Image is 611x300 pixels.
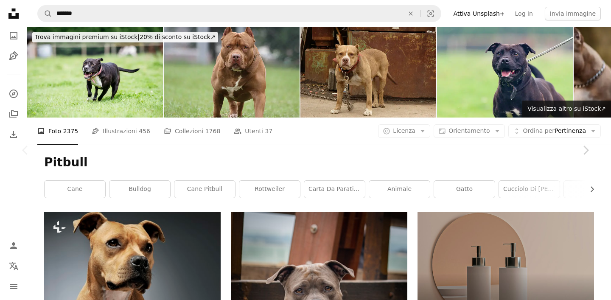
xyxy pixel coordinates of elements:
[523,127,586,135] span: Pertinenza
[448,7,510,20] a: Attiva Unsplash+
[109,181,170,198] a: bulldog
[300,27,436,118] img: Canide quinte-Centro di demolizione cane
[560,109,611,191] a: Avanti
[45,181,105,198] a: cane
[27,27,223,48] a: Trova immagini premium su iStock|20% di sconto su iStock↗
[5,278,22,295] button: Menu
[35,34,140,40] span: Trova immagini premium su iStock |
[434,124,504,138] button: Orientamento
[234,118,272,145] a: Utenti 37
[5,106,22,123] a: Collezioni
[304,181,365,198] a: carta da parati pitbull
[401,6,420,22] button: Elimina
[5,27,22,44] a: Foto
[5,48,22,64] a: Illustrazioni
[5,85,22,102] a: Esplora
[523,127,555,134] span: Ordina per
[265,126,272,136] span: 37
[545,7,601,20] button: Invia immagine
[205,126,221,136] span: 1768
[420,6,441,22] button: Ricerca visiva
[37,5,441,22] form: Trova visual in tutto il sito
[27,27,163,118] img: Cane pericoloso!
[393,127,415,134] span: Licenza
[510,7,538,20] a: Log in
[522,101,611,118] a: Visualizza altro su iStock↗
[44,270,221,278] a: Ritratto di un adorabile American Staffordshire Terrier che guarda curiosamente - scatto in studi...
[434,181,495,198] a: gatto
[499,181,560,198] a: Cucciolo di [PERSON_NAME]
[32,32,218,42] div: 20% di sconto su iStock ↗
[378,124,430,138] button: Licenza
[174,181,235,198] a: cane pitbull
[92,118,150,145] a: Illustrazioni 456
[527,105,606,112] span: Visualizza altro su iStock ↗
[164,118,220,145] a: Collezioni 1768
[44,155,594,170] h1: Pitbull
[437,27,573,118] img: Nessun cedimento.
[139,126,150,136] span: 456
[38,6,52,22] button: Cerca su Unsplash
[369,181,430,198] a: animale
[5,258,22,275] button: Lingua
[164,27,300,118] img: Grande cane
[239,181,300,198] a: Rottweiler
[508,124,601,138] button: Ordina perPertinenza
[448,127,490,134] span: Orientamento
[5,237,22,254] a: Accedi / Registrati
